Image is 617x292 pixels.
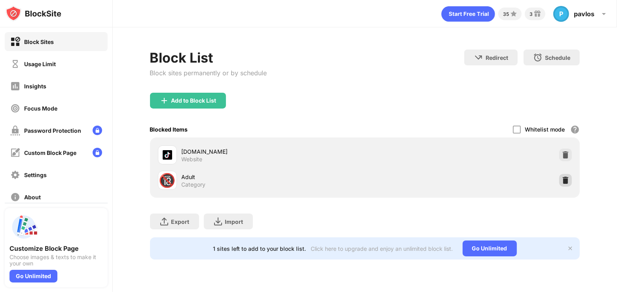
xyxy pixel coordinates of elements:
[533,9,542,19] img: reward-small.svg
[225,218,243,225] div: Import
[182,156,203,163] div: Website
[525,126,565,133] div: Whitelist mode
[9,254,103,267] div: Choose images & texts to make it your own
[24,194,41,200] div: About
[10,81,20,91] img: insights-off.svg
[171,97,216,104] div: Add to Block List
[24,149,76,156] div: Custom Block Page
[24,83,46,90] div: Insights
[150,50,267,66] div: Block List
[159,172,176,189] div: 🔞
[24,127,81,134] div: Password Protection
[9,270,57,282] div: Go Unlimited
[150,69,267,77] div: Block sites permanently or by schedule
[530,11,533,17] div: 3
[182,147,365,156] div: [DOMAIN_NAME]
[24,38,54,45] div: Block Sites
[486,54,508,61] div: Redirect
[441,6,495,22] div: animation
[10,103,20,113] img: focus-off.svg
[10,192,20,202] img: about-off.svg
[93,126,102,135] img: lock-menu.svg
[24,105,57,112] div: Focus Mode
[311,245,453,252] div: Click here to upgrade and enjoy an unlimited block list.
[10,126,20,136] img: password-protection-off.svg
[182,173,365,181] div: Adult
[545,54,570,61] div: Schedule
[171,218,190,225] div: Export
[93,148,102,157] img: lock-menu.svg
[509,9,518,19] img: points-small.svg
[574,10,594,18] div: pavlos
[213,245,306,252] div: 1 sites left to add to your block list.
[150,126,188,133] div: Blocked Items
[6,6,61,21] img: logo-blocksite.svg
[24,61,56,67] div: Usage Limit
[503,11,509,17] div: 35
[24,172,47,178] div: Settings
[553,6,569,22] div: P
[10,37,20,47] img: block-on.svg
[463,240,517,256] div: Go Unlimited
[10,148,20,158] img: customize-block-page-off.svg
[9,244,103,252] div: Customize Block Page
[163,150,172,160] img: favicons
[9,213,38,241] img: push-custom-page.svg
[567,245,573,252] img: x-button.svg
[10,170,20,180] img: settings-off.svg
[10,59,20,69] img: time-usage-off.svg
[182,181,206,188] div: Category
